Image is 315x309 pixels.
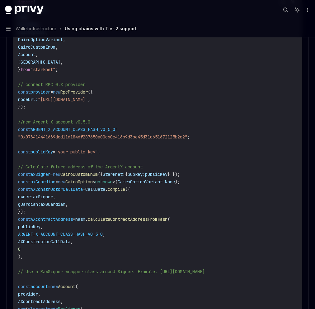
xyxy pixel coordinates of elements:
span: Wallet infrastructure [16,25,56,32]
span: hash [75,216,85,222]
span: = [83,186,85,192]
span: ); [175,179,180,185]
span: } [18,67,21,72]
span: const [18,89,31,95]
span: = [55,179,58,185]
span: nodeUrl: [18,97,38,102]
span: const [18,179,31,185]
span: CairoCustomEnum [18,44,55,50]
span: AXConstructorCallData [18,239,70,244]
span: . [162,179,165,185]
span: RpcProvider [60,89,88,95]
span: . [85,216,88,222]
span: }); [18,104,26,110]
span: , [35,52,38,57]
span: CairoOptionVariant [18,37,63,42]
span: , [40,224,43,229]
span: , [60,59,63,65]
span: provider [18,291,38,297]
span: , [53,194,55,200]
span: // Calculate future address of the ArgentX account [18,164,143,170]
span: Starknet: [103,171,125,177]
span: None [165,179,175,185]
span: ({ [98,171,103,177]
span: "your public key" [55,149,98,155]
span: { [125,171,128,177]
span: from [21,67,31,72]
span: ARGENT_X_ACCOUNT_CLASS_HASH_V0_5_0 [31,127,115,132]
span: "[URL][DOMAIN_NAME]" [38,97,88,102]
span: , [55,44,58,50]
span: , [88,97,90,102]
span: , [70,239,73,244]
span: publicKey [145,171,167,177]
span: account [31,284,48,289]
span: CairoOptionVariant [118,179,162,185]
span: CairoOption [65,179,93,185]
span: const [18,171,31,177]
span: calculateContractAddressFromHash [88,216,167,222]
span: // connect RPC 0.8 provider [18,82,85,87]
span: , [65,201,68,207]
span: AXcontractAddress [31,216,73,222]
img: dark logo [5,6,44,14]
span: CallData [85,186,105,192]
span: axSigner [33,194,53,200]
span: ; [187,134,190,140]
span: }); [18,209,26,215]
span: new [53,171,60,177]
span: CairoCustomEnum [60,171,98,177]
span: = [115,127,118,132]
span: = [48,284,50,289]
div: Using chains with Tier 2 support [65,25,137,32]
span: publicKey [31,149,53,155]
span: , [60,299,63,304]
span: , [38,291,40,297]
span: "0x073414441639dcd11d1846f287650a00c60c416b9d3ba45d31c651672125b2c2" [18,134,187,140]
span: >( [113,179,118,185]
span: AXConstructorCallData [31,186,83,192]
button: More actions [304,6,310,14]
span: ( [75,284,78,289]
span: [GEOGRAPHIC_DATA] [18,59,60,65]
span: compile [108,186,125,192]
span: Account [18,52,35,57]
span: const [18,284,31,289]
span: ); [18,254,23,259]
span: ( [167,216,170,222]
span: publicKey [18,224,40,229]
span: pubkey: [128,171,145,177]
span: // Use a RawSigner wrapper class around Signer. Example: [URL][DOMAIN_NAME] [18,269,205,274]
span: . [105,186,108,192]
span: const [18,127,31,132]
span: ; [55,67,58,72]
span: axGuardian [40,201,65,207]
span: new [58,179,65,185]
span: } }); [167,171,180,177]
span: owner: [18,194,33,200]
span: new [50,284,58,289]
span: axSigner [31,171,50,177]
span: Account [58,284,75,289]
span: = [73,216,75,222]
span: provider [31,89,50,95]
span: const [18,149,31,155]
span: , [103,231,105,237]
span: "starknet" [31,67,55,72]
span: const [18,216,31,222]
span: unknown [95,179,113,185]
span: AXcontractAddress [18,299,60,304]
span: , [63,37,65,42]
span: ({ [88,89,93,95]
span: = [53,149,55,155]
span: new [53,89,60,95]
span: ; [98,149,100,155]
span: //new Argent X account v0.5.0 [18,119,90,125]
span: ARGENT_X_ACCOUNT_CLASS_HASH_V0_5_0 [18,231,103,237]
span: < [93,179,95,185]
span: const [18,186,31,192]
span: ({ [125,186,130,192]
span: = [50,89,53,95]
span: guardian: [18,201,40,207]
span: = [50,171,53,177]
